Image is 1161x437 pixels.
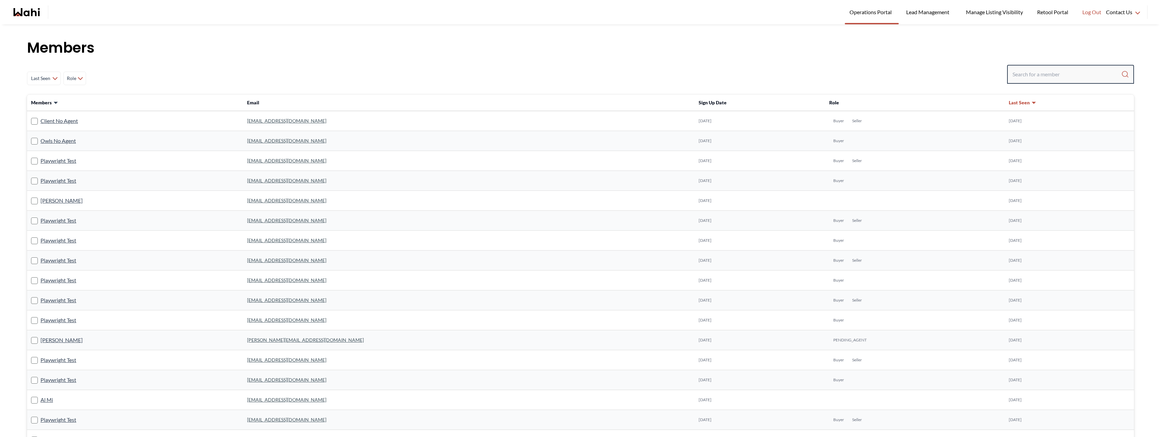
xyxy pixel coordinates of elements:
[40,316,76,325] a: Playwright Test
[833,317,844,323] span: Buyer
[40,276,76,285] a: Playwright Test
[833,357,844,363] span: Buyer
[695,251,825,271] td: [DATE]
[31,99,58,106] button: Members
[1005,251,1134,271] td: [DATE]
[1037,8,1070,17] span: Retool Portal
[833,377,844,383] span: Buyer
[1005,390,1134,410] td: [DATE]
[1009,99,1036,106] button: Last Seen
[247,237,326,243] a: [EMAIL_ADDRESS][DOMAIN_NAME]
[852,158,862,163] span: Seller
[1013,68,1121,80] input: Search input
[852,118,862,124] span: Seller
[833,118,844,124] span: Buyer
[695,231,825,251] td: [DATE]
[695,370,825,390] td: [DATE]
[695,390,825,410] td: [DATE]
[833,258,844,263] span: Buyer
[695,310,825,330] td: [DATE]
[247,337,364,343] a: [PERSON_NAME][EMAIL_ADDRESS][DOMAIN_NAME]
[247,357,326,363] a: [EMAIL_ADDRESS][DOMAIN_NAME]
[247,118,326,124] a: [EMAIL_ADDRESS][DOMAIN_NAME]
[247,158,326,163] a: [EMAIL_ADDRESS][DOMAIN_NAME]
[66,72,76,84] span: Role
[40,136,76,145] a: Owls No Agent
[695,131,825,151] td: [DATE]
[27,38,1134,58] h1: Members
[964,8,1025,17] span: Manage Listing Visibility
[247,198,326,203] a: [EMAIL_ADDRESS][DOMAIN_NAME]
[1005,151,1134,171] td: [DATE]
[833,178,844,183] span: Buyer
[40,196,83,205] a: [PERSON_NAME]
[40,156,76,165] a: Playwright Test
[1005,310,1134,330] td: [DATE]
[1005,211,1134,231] td: [DATE]
[247,277,326,283] a: [EMAIL_ADDRESS][DOMAIN_NAME]
[695,290,825,310] td: [DATE]
[849,8,894,17] span: Operations Portal
[40,216,76,225] a: Playwright Test
[1009,99,1030,106] span: Last Seen
[833,278,844,283] span: Buyer
[1005,370,1134,390] td: [DATE]
[31,99,52,106] span: Members
[40,376,76,384] a: Playwright Test
[833,417,844,422] span: Buyer
[1005,410,1134,430] td: [DATE]
[247,178,326,183] a: [EMAIL_ADDRESS][DOMAIN_NAME]
[247,317,326,323] a: [EMAIL_ADDRESS][DOMAIN_NAME]
[247,297,326,303] a: [EMAIL_ADDRESS][DOMAIN_NAME]
[699,100,727,105] span: Sign Up Date
[833,238,844,243] span: Buyer
[852,357,862,363] span: Seller
[833,337,867,343] span: PENDING_AGENT
[1005,131,1134,151] td: [DATE]
[695,191,825,211] td: [DATE]
[247,417,326,422] a: [EMAIL_ADDRESS][DOMAIN_NAME]
[833,298,844,303] span: Buyer
[1005,350,1134,370] td: [DATE]
[40,256,76,265] a: Playwright Test
[40,117,78,125] a: Client No Agent
[40,236,76,245] a: Playwright Test
[247,138,326,144] a: [EMAIL_ADDRESS][DOMAIN_NAME]
[247,100,259,105] span: Email
[906,8,952,17] span: Lead Management
[1005,111,1134,131] td: [DATE]
[247,377,326,383] a: [EMAIL_ADDRESS][DOMAIN_NAME]
[695,151,825,171] td: [DATE]
[1082,8,1101,17] span: Log Out
[40,296,76,305] a: Playwright Test
[1005,330,1134,350] td: [DATE]
[13,8,40,16] a: Wahi homepage
[833,158,844,163] span: Buyer
[695,271,825,290] td: [DATE]
[247,397,326,403] a: [EMAIL_ADDRESS][DOMAIN_NAME]
[247,217,326,223] a: [EMAIL_ADDRESS][DOMAIN_NAME]
[1005,231,1134,251] td: [DATE]
[852,417,862,422] span: Seller
[30,72,51,84] span: Last Seen
[695,330,825,350] td: [DATE]
[833,218,844,223] span: Buyer
[695,350,825,370] td: [DATE]
[40,176,76,185] a: Playwright Test
[852,258,862,263] span: Seller
[1005,290,1134,310] td: [DATE]
[695,211,825,231] td: [DATE]
[247,257,326,263] a: [EMAIL_ADDRESS][DOMAIN_NAME]
[40,415,76,424] a: Playwright Test
[1005,171,1134,191] td: [DATE]
[1005,271,1134,290] td: [DATE]
[1005,191,1134,211] td: [DATE]
[40,356,76,364] a: Playwright Test
[852,218,862,223] span: Seller
[40,336,83,344] a: [PERSON_NAME]
[695,111,825,131] td: [DATE]
[695,171,825,191] td: [DATE]
[829,100,839,105] span: Role
[852,298,862,303] span: Seller
[695,410,825,430] td: [DATE]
